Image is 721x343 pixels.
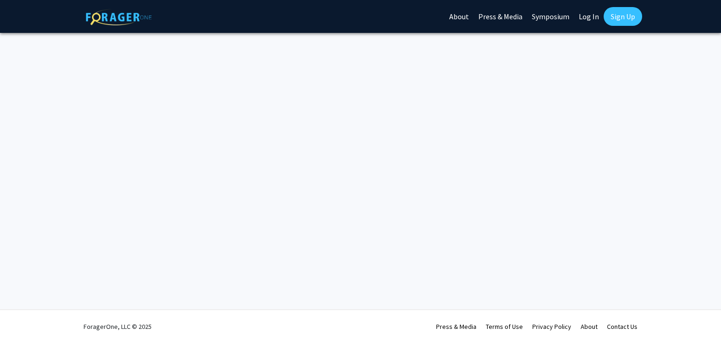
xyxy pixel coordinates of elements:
[84,310,152,343] div: ForagerOne, LLC © 2025
[581,322,598,331] a: About
[86,9,152,25] img: ForagerOne Logo
[532,322,571,331] a: Privacy Policy
[604,7,642,26] a: Sign Up
[486,322,523,331] a: Terms of Use
[436,322,476,331] a: Press & Media
[607,322,637,331] a: Contact Us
